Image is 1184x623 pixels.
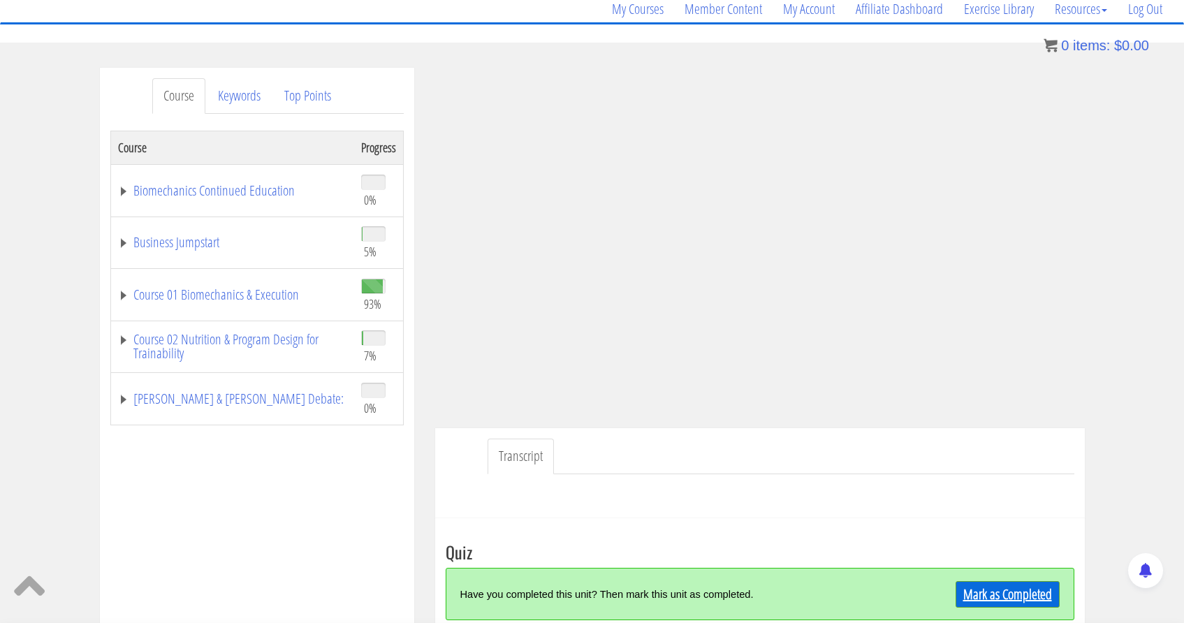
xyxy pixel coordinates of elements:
a: Transcript [488,439,554,474]
span: $ [1114,38,1122,53]
a: Keywords [207,78,272,114]
h3: Quiz [446,543,1074,561]
a: Top Points [273,78,342,114]
img: icon11.png [1044,38,1058,52]
div: Have you completed this unit? Then mark this unit as completed. [460,579,902,609]
th: Progress [354,131,404,164]
a: Course 01 Biomechanics & Execution [118,288,347,302]
span: 7% [364,348,377,363]
bdi: 0.00 [1114,38,1149,53]
span: 0% [364,192,377,207]
span: items: [1073,38,1110,53]
span: 0 [1061,38,1069,53]
span: 0% [364,400,377,416]
a: Mark as Completed [956,581,1060,608]
span: 5% [364,244,377,259]
th: Course [110,131,354,164]
span: 93% [364,296,381,311]
a: Course 02 Nutrition & Program Design for Trainability [118,332,347,360]
a: Business Jumpstart [118,235,347,249]
a: [PERSON_NAME] & [PERSON_NAME] Debate: [118,392,347,406]
a: Biomechanics Continued Education [118,184,347,198]
a: 0 items: $0.00 [1044,38,1149,53]
a: Course [152,78,205,114]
